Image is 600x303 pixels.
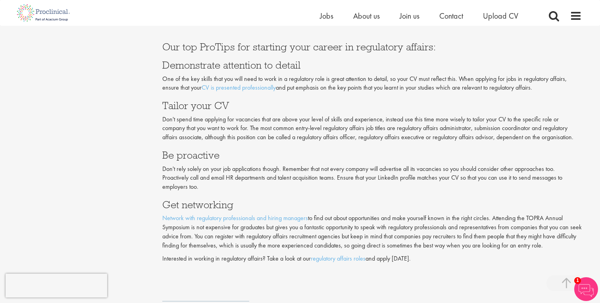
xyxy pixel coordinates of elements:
[353,11,380,21] a: About us
[162,150,582,160] h3: Be proactive
[574,277,598,301] img: Chatbot
[439,11,463,21] a: Contact
[6,274,107,297] iframe: reCAPTCHA
[162,165,582,192] p: Don't rely solely on your job applications though. Remember that not every company will advertise...
[162,254,582,263] p: Interested in working in regulatory affairs? Take a look at our and apply [DATE].
[162,75,582,93] p: One of the key skills that you will need to work in a regulatory role is great attention to detai...
[162,60,582,70] h3: Demonstrate attention to detail
[162,199,582,210] h3: Get networking
[574,277,581,284] span: 1
[400,11,419,21] a: Join us
[320,11,333,21] a: Jobs
[483,11,518,21] a: Upload CV
[162,115,582,142] p: Don't spend time applying for vacancies that are above your level of skills and experience, inste...
[162,100,582,111] h3: Tailor your CV
[202,83,276,92] a: CV is presented professionally
[162,214,308,222] a: Network with regulatory professionals and hiring managers
[311,254,365,263] a: regulatory affairs roles
[162,42,582,52] h3: Our top ProTips for starting your career in regulatory affairs:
